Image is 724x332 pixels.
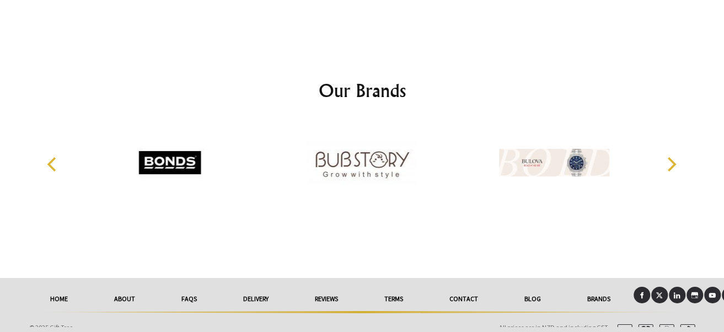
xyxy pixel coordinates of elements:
[36,77,689,104] h2: Our Brands
[29,323,74,331] span: © 2025 Gift Tree.
[651,287,668,303] a: X (Twitter)
[292,287,361,311] a: reviews
[634,287,650,303] a: Facebook
[499,121,609,204] img: Bulova Watches
[426,287,501,311] a: Contact
[564,287,634,311] a: Brands
[361,287,426,311] a: Terms
[499,323,609,331] span: All prices are in NZD and including GST.
[27,287,91,311] a: HOME
[41,152,66,176] button: Previous
[158,287,220,311] a: FAQs
[307,121,417,204] img: Bub Story
[220,287,292,311] a: delivery
[91,287,158,311] a: About
[659,152,683,176] button: Next
[115,121,225,204] img: Bonds Baby
[501,287,564,311] a: Blog
[669,287,685,303] a: LinkedIn
[704,287,721,303] a: Youtube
